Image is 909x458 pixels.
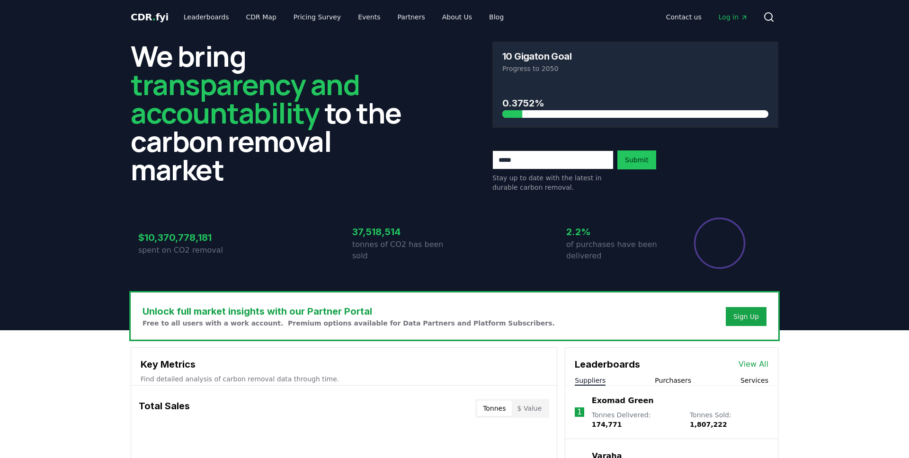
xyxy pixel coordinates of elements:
button: Submit [617,150,656,169]
span: transparency and accountability [131,65,359,132]
h3: 2.2% [566,225,668,239]
a: CDR Map [239,9,284,26]
p: spent on CO2 removal [138,245,241,256]
a: Partners [390,9,433,26]
h2: We bring to the carbon removal market [131,42,417,184]
p: Progress to 2050 [502,64,768,73]
a: Log in [711,9,756,26]
a: Exomad Green [592,395,654,406]
a: Contact us [659,9,709,26]
button: Tonnes [477,401,511,416]
div: Percentage of sales delivered [693,217,746,270]
button: $ Value [512,401,548,416]
a: View All [739,359,768,370]
h3: 10 Gigaton Goal [502,52,571,61]
h3: $10,370,778,181 [138,230,241,245]
p: Find detailed analysis of carbon removal data through time. [141,374,547,384]
h3: Key Metrics [141,357,547,371]
span: . [152,11,156,23]
p: Tonnes Delivered : [592,410,680,429]
h3: 37,518,514 [352,225,454,239]
h3: Leaderboards [575,357,640,371]
h3: 0.3752% [502,96,768,110]
button: Services [740,376,768,385]
p: Stay up to date with the latest in durable carbon removal. [492,173,614,192]
p: Tonnes Sold : [690,410,768,429]
p: 1 [577,406,582,418]
h3: Unlock full market insights with our Partner Portal [143,304,555,318]
nav: Main [176,9,511,26]
h3: Total Sales [139,399,190,418]
a: About Us [435,9,480,26]
a: Leaderboards [176,9,237,26]
a: Events [350,9,388,26]
span: CDR fyi [131,11,169,23]
nav: Main [659,9,756,26]
a: Sign Up [733,312,759,321]
p: Free to all users with a work account. Premium options available for Data Partners and Platform S... [143,318,555,328]
button: Sign Up [726,307,766,326]
p: tonnes of CO2 has been sold [352,239,454,262]
button: Purchasers [655,376,691,385]
p: of purchases have been delivered [566,239,668,262]
a: CDR.fyi [131,10,169,24]
a: Pricing Survey [286,9,348,26]
a: Blog [481,9,511,26]
span: 174,771 [592,421,622,428]
button: Suppliers [575,376,606,385]
span: Log in [719,12,748,22]
span: 1,807,222 [690,421,727,428]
